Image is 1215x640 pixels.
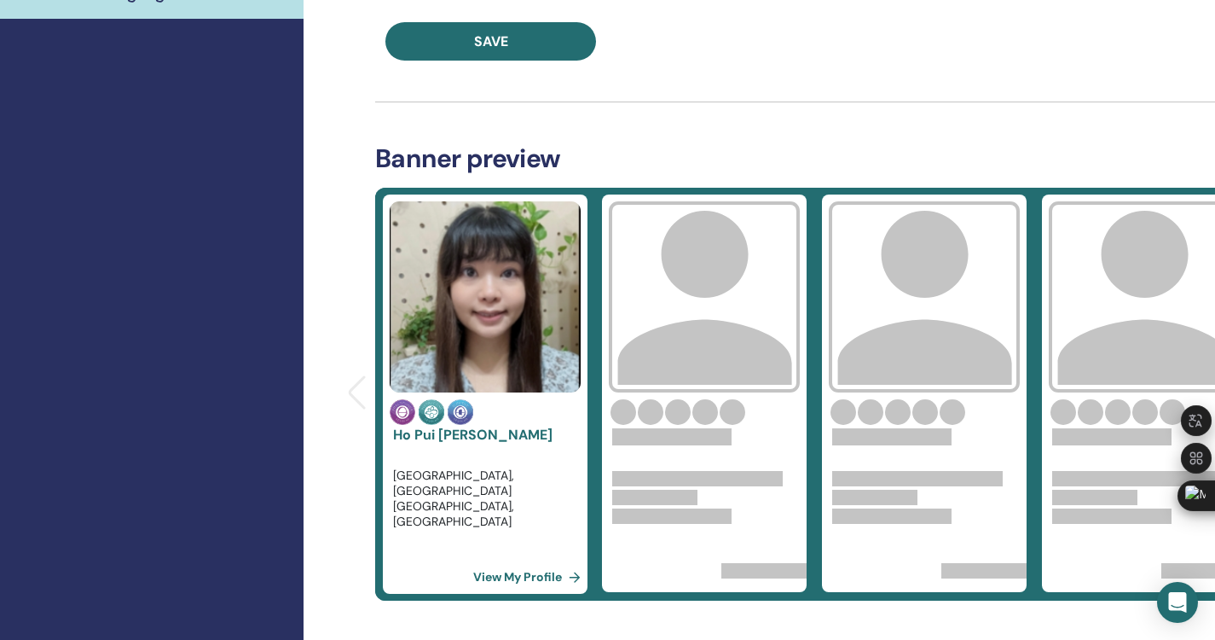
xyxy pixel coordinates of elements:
[390,201,581,393] img: default.jpg
[393,498,577,529] p: [GEOGRAPHIC_DATA], [GEOGRAPHIC_DATA]
[474,32,508,50] span: Save
[393,426,553,444] a: Ho Pui [PERSON_NAME]
[473,560,587,594] a: View My Profile
[385,22,596,61] button: Save
[829,201,1020,393] img: user-dummy-placeholder.svg
[609,201,800,393] img: user-dummy-placeholder.svg
[393,468,577,498] p: [GEOGRAPHIC_DATA], [GEOGRAPHIC_DATA]
[1157,582,1198,623] div: Open Intercom Messenger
